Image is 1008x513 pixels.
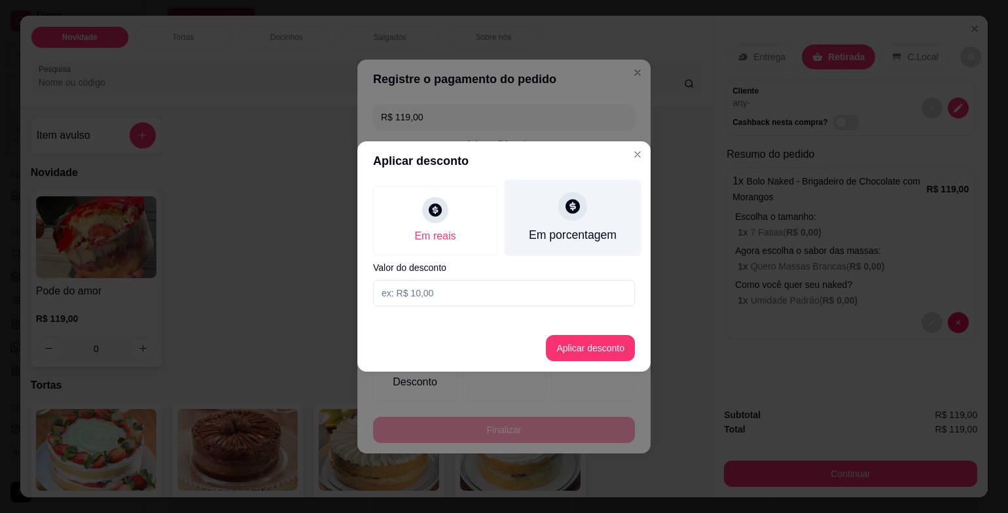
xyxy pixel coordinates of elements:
[373,263,635,272] label: Valor do desconto
[357,141,651,181] header: Aplicar desconto
[414,228,456,244] div: Em reais
[373,280,635,306] input: Valor do desconto
[546,335,635,361] button: Aplicar desconto
[627,144,648,165] button: Close
[529,226,617,243] div: Em porcentagem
